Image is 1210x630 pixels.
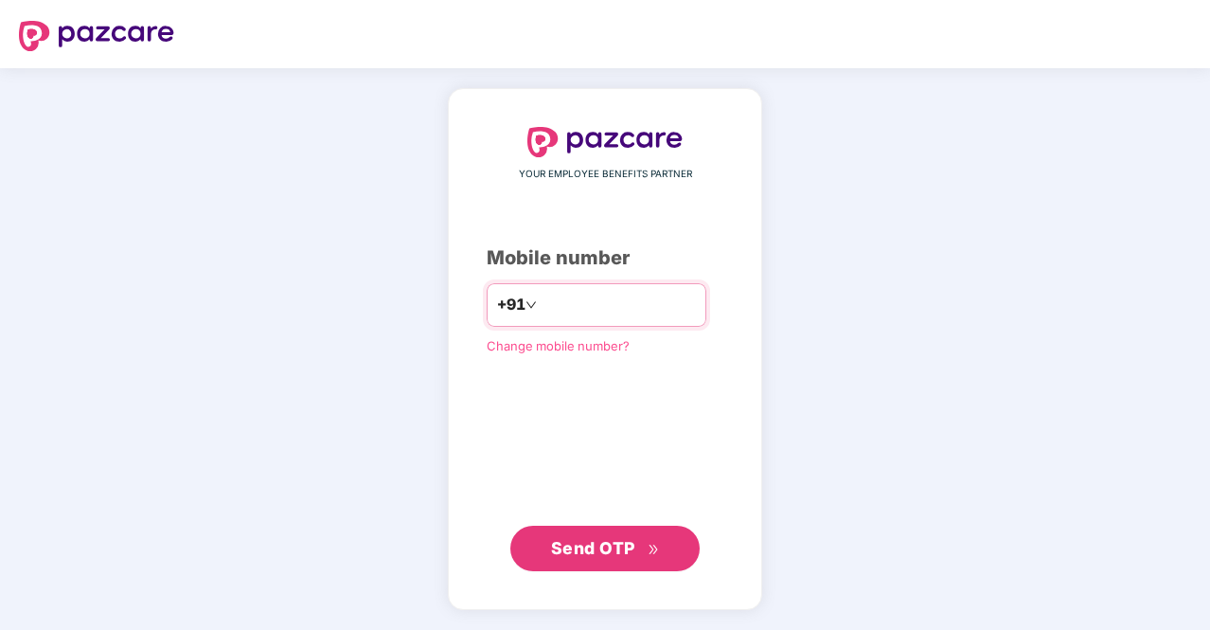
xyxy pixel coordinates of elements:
span: YOUR EMPLOYEE BENEFITS PARTNER [519,167,692,182]
span: down [525,299,537,311]
img: logo [19,21,174,51]
img: logo [527,127,683,157]
span: double-right [648,544,660,556]
a: Change mobile number? [487,338,630,353]
div: Mobile number [487,243,723,273]
span: +91 [497,293,525,316]
span: Send OTP [551,538,635,558]
button: Send OTPdouble-right [510,526,700,571]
